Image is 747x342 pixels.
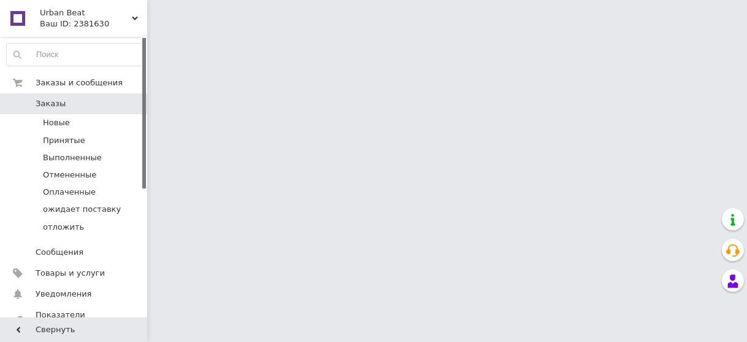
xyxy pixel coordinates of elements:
[43,169,96,181] span: Отмененные
[40,18,147,29] div: Ваш ID: 2381630
[43,117,70,128] span: Новые
[36,98,66,109] span: Заказы
[36,247,83,258] span: Сообщения
[36,309,113,332] span: Показатели работы компании
[36,289,91,300] span: Уведомления
[36,268,105,279] span: Товары и услуги
[36,77,123,88] span: Заказы и сообщения
[43,135,85,146] span: Принятые
[40,7,132,18] span: Urban Beat
[43,204,121,215] span: ожидает поставку
[7,44,144,66] input: Поиск
[43,222,84,233] span: отложить
[43,152,102,163] span: Выполненные
[43,187,96,198] span: Оплаченные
